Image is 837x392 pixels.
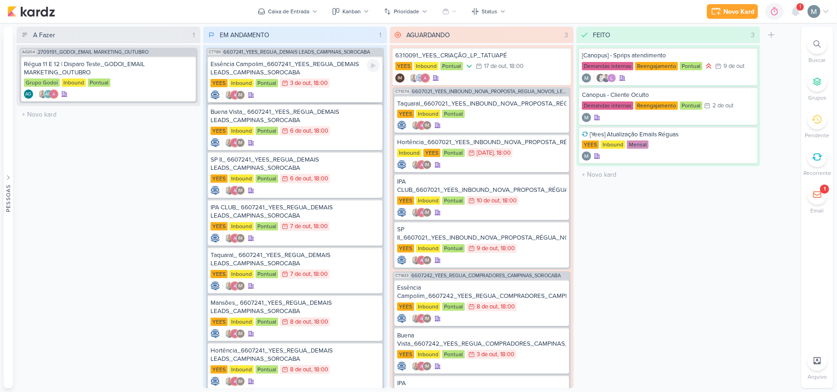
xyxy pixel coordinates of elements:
p: IM [425,317,429,321]
p: AG [26,92,32,97]
p: IM [238,93,243,98]
div: Essência Campolim_6607241_YEES_REGUA_DEMAIS LEADS_CAMPINAS_SOROCABA [211,60,380,77]
div: 10 de out [477,198,500,204]
div: [Canopus] - Sprips atendimento [582,51,755,60]
div: Criador(a): Caroline Traven De Andrade [397,160,406,169]
div: YEES [211,270,228,278]
div: 7 de out [290,224,311,230]
img: Caroline Traven De Andrade [211,138,220,147]
div: Colaboradores: Iara Santos, Alessandra Gomes, Isabella Machado Guimarães [409,160,432,169]
div: Criador(a): Aline Gimenez Graciano [24,90,33,99]
div: Taquaral_6607021_YEES_INBOUND_NOVA_PROPOSTA_RÉGUA_NOVOS_LEADS [397,100,566,108]
p: IM [238,189,243,193]
span: 6607242_YEES_REGUA_COMPRADORES_CAMPINAS_SOROCABA [411,273,561,278]
div: , 18:00 [500,198,517,204]
div: Ligar relógio [367,59,380,72]
p: IM [398,76,402,81]
div: , 18:00 [311,224,328,230]
div: Pessoas [4,185,12,212]
div: Colaboradores: Iara Santos, Alessandra Gomes, Isabella Machado Guimarães [222,281,245,291]
div: Isabella Machado Guimarães [422,121,432,130]
div: Criador(a): Mariana Amorim [582,113,591,122]
img: Caroline Traven De Andrade [397,208,406,217]
img: Renata Brandão [596,73,605,83]
div: , 18:00 [311,80,328,86]
div: Taquaral_ 6607241_YEES_REGUA_DEMAIS LEADS_CAMPINAS_SOROCABA [211,251,380,268]
div: Pontual [442,149,465,157]
div: Criador(a): Caroline Traven De Andrade [211,281,220,291]
div: Pontual [256,79,278,87]
p: IM [238,380,243,384]
div: Isabella Machado Guimarães [422,362,432,371]
div: Essência Campolim_6607242_YEES_REGUA_COMPRADORES_CAMPINAS_SOROCABA [397,284,566,300]
div: Prioridade Baixa [465,62,474,71]
img: Alessandra Gomes [230,281,239,291]
div: Pontual [442,350,465,358]
img: Caroline Traven De Andrade [397,160,406,169]
div: Isabella Machado Guimarães [236,234,245,243]
div: YEES [397,244,414,252]
div: YEES [211,174,228,183]
div: Criador(a): Caroline Traven De Andrade [397,314,406,323]
div: YEES [397,350,414,358]
div: Colaboradores: Iara Santos, Aline Gimenez Graciano, Alessandra Gomes [36,90,58,99]
img: Iara Santos [225,138,234,147]
div: Isabella Machado Guimarães [236,281,245,291]
div: Inbound [601,140,625,149]
img: Mariana Amorim [582,113,591,122]
p: IM [425,364,429,369]
div: , 18:00 [311,176,328,182]
div: Colaboradores: Iara Santos, Alessandra Gomes, Isabella Machado Guimarães [222,329,245,338]
div: Isabella Machado Guimarães [422,314,432,323]
div: Aline Gimenez Graciano [24,90,33,99]
div: Inbound [229,127,254,135]
div: 1 [824,185,826,193]
img: Caroline Traven De Andrade [211,234,220,243]
img: Iara Santos [410,73,419,83]
p: IM [425,123,429,128]
img: Alessandra Gomes [417,256,426,265]
img: Iara Santos [225,377,234,386]
div: Colaboradores: Iara Santos, Alessandra Gomes, Isabella Machado Guimarães [409,121,432,130]
div: , 18:00 [498,304,515,310]
div: , 18:00 [494,150,511,156]
img: Caroline Traven De Andrade [397,362,406,371]
div: SP II_6607021_YEES_INBOUND_NOVA_PROPOSTA_RÉGUA_NOVOS_LEADS [397,225,566,242]
div: Criador(a): Caroline Traven De Andrade [211,138,220,147]
div: Pontual [442,196,465,205]
img: Alessandra Gomes [417,121,426,130]
img: Iara Santos [38,90,47,99]
img: Alessandra Gomes [230,234,239,243]
span: CT1633 [394,273,410,278]
div: Criador(a): Caroline Traven De Andrade [211,329,220,338]
p: Grupos [808,94,826,102]
div: , 18:00 [311,367,328,373]
div: , 18:00 [497,352,514,358]
img: Alessandra Gomes [230,329,239,338]
img: Iara Santos [411,160,421,169]
div: Colaboradores: Iara Santos, Alessandra Gomes, Isabella Machado Guimarães [222,377,245,386]
div: Pontual [256,365,278,374]
div: Reengajamento [635,101,678,110]
div: , 18:00 [311,271,328,277]
span: CT789 [208,50,222,55]
div: Colaboradores: Iara Santos, Alessandra Gomes, Isabella Machado Guimarães [222,234,245,243]
div: YEES [395,62,412,70]
div: Criador(a): Caroline Traven De Andrade [211,377,220,386]
div: Criador(a): Isabella Machado Guimarães [395,73,404,83]
img: Alessandra Gomes [49,90,58,99]
img: Caroline Traven De Andrade [211,329,220,338]
span: 6607021_YEES_INBOUND_NOVA_PROPOSTA_RÉGUA_NOVOS_LEADS [412,89,569,94]
div: Pontual [440,62,463,70]
div: Criador(a): Caroline Traven De Andrade [397,362,406,371]
img: Caroline Traven De Andrade [397,121,406,130]
div: YEES [582,140,599,149]
div: 9 de out [723,63,745,69]
div: Inbound [416,244,440,252]
div: Canopus - Cliente Oculto [582,91,755,99]
div: Pontual [442,244,465,252]
div: YEES [397,110,414,118]
div: Colaboradores: Iara Santos, Alessandra Gomes, Isabella Machado Guimarães [222,90,245,100]
div: Isabella Machado Guimarães [422,160,432,169]
p: IM [238,332,243,336]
